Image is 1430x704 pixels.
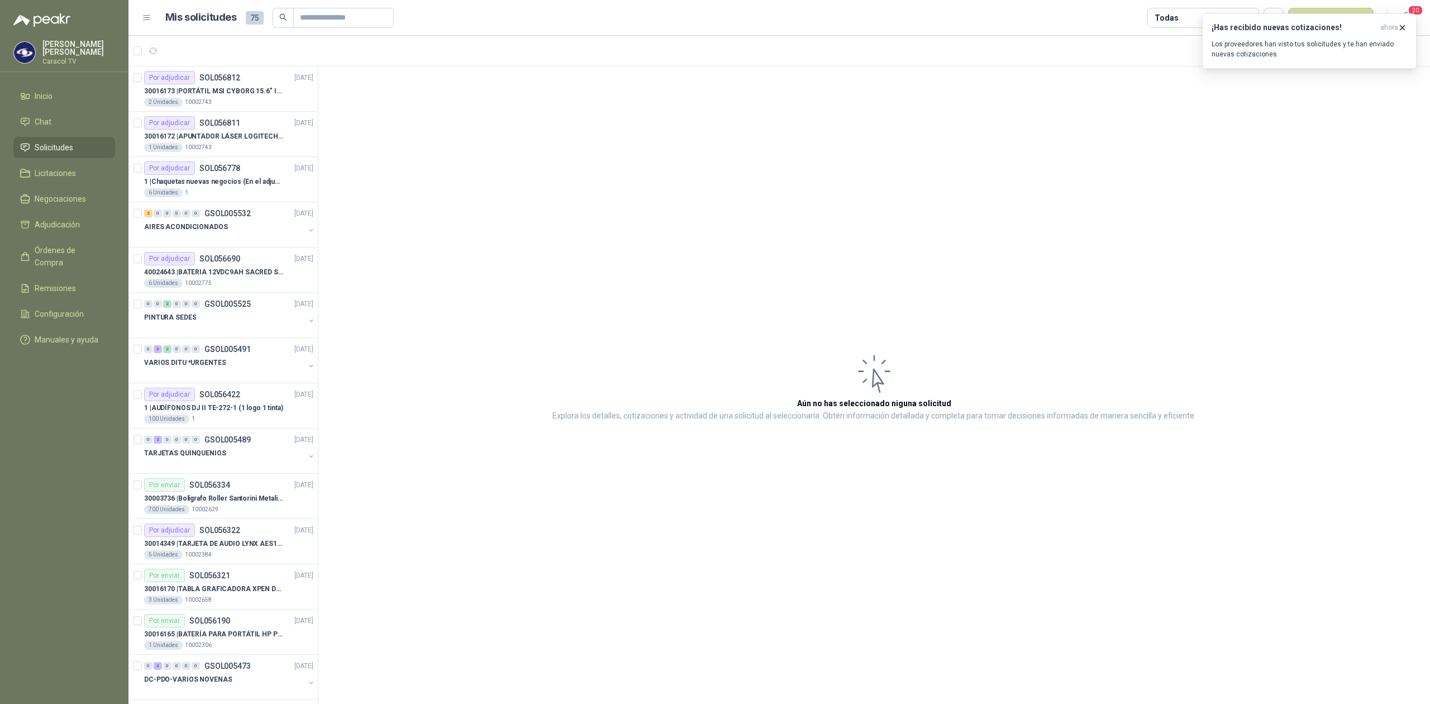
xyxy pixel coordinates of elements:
p: 10002743 [185,98,212,107]
p: TARJETAS QUINQUENIOS [144,448,226,459]
p: [DATE] [294,525,313,536]
div: Por adjudicar [144,388,195,401]
a: Por adjudicarSOL056812[DATE] 30016173 |PORTÁTIL MSI CYBORG 15.6" INTEL I7 RAM 32GB - 1 TB / Nvidi... [128,66,318,112]
div: 1 Unidades [144,143,183,152]
a: Por adjudicarSOL056778[DATE] 1 |Chaquetas nuevas negocios (En el adjunto mas informacion)6 Unidades1 [128,157,318,202]
a: Licitaciones [13,163,115,184]
a: Por adjudicarSOL056690[DATE] 40024643 |BATERIA 12VDC9AH SACRED SUN BTSSP12-9HR6 Unidades10002775 [128,248,318,293]
div: 0 [144,345,152,353]
a: Por adjudicarSOL056322[DATE] 30014349 |TARJETA DE AUDIO LYNX AES16E AES/EBU PCI5 Unidades10002384 [128,519,318,564]
div: 0 [192,345,200,353]
a: Chat [13,111,115,132]
div: 0 [173,662,181,670]
a: Por enviarSOL056190[DATE] 30016165 |BATERÍA PARA PORTÁTIL HP PROBOOK 430 G81 Unidades10002306 [128,610,318,655]
h3: Aún no has seleccionado niguna solicitud [797,397,951,410]
a: Por enviarSOL056334[DATE] 30003736 |Bolígrafo Roller Santorini Metalizado COLOR MORADO 1logo700 U... [128,474,318,519]
img: Logo peakr [13,13,70,27]
p: 40024643 | BATERIA 12VDC9AH SACRED SUN BTSSP12-9HR [144,267,283,278]
div: 0 [144,300,152,308]
div: 0 [163,210,171,217]
div: 5 Unidades [144,550,183,559]
p: GSOL005489 [204,436,251,444]
p: [DATE] [294,616,313,626]
div: Por adjudicar [144,161,195,175]
div: Por adjudicar [144,524,195,537]
p: [DATE] [294,389,313,400]
div: 2 [154,436,162,444]
span: Configuración [35,308,84,320]
a: Manuales y ayuda [13,329,115,350]
a: Adjudicación [13,214,115,235]
p: AIRES ACONDICIONADOS [144,222,228,232]
p: SOL056812 [199,74,240,82]
p: [DATE] [294,299,313,310]
p: 30016165 | BATERÍA PARA PORTÁTIL HP PROBOOK 430 G8 [144,629,283,640]
div: 0 [182,436,190,444]
p: SOL056422 [199,391,240,398]
div: Por enviar [144,569,185,582]
p: 30003736 | Bolígrafo Roller Santorini Metalizado COLOR MORADO 1logo [144,493,283,504]
div: 3 Unidades [144,596,183,605]
div: 6 Unidades [144,188,183,197]
div: 0 [144,662,152,670]
button: Nueva solicitud [1288,8,1374,28]
p: [DATE] [294,208,313,219]
p: Los proveedores han visto tus solicitudes y te han enviado nuevas cotizaciones. [1212,39,1407,59]
p: GSOL005491 [204,345,251,353]
p: GSOL005473 [204,662,251,670]
p: SOL056190 [189,617,230,625]
p: DC-PDO-VARIOS NOVENAS [144,674,232,685]
span: Adjudicación [35,218,80,231]
button: 20 [1396,8,1417,28]
div: 0 [173,345,181,353]
div: 0 [154,300,162,308]
div: 100 Unidades [144,415,189,424]
span: 20 [1408,5,1423,16]
div: Por enviar [144,478,185,492]
a: Solicitudes [13,137,115,158]
div: 1 Unidades [144,641,183,650]
p: Caracol TV [42,58,115,65]
p: GSOL005532 [204,210,251,217]
div: 0 [182,662,190,670]
div: 0 [154,210,162,217]
span: search [279,13,287,21]
p: 30016172 | APUNTADOR LÁSER LOGITECH R400 [144,131,283,142]
div: Por adjudicar [144,252,195,265]
a: 0 3 2 0 0 0 GSOL005491[DATE] VARIOS DITU *URGENTES [144,343,316,378]
div: 2 Unidades [144,98,183,107]
span: Inicio [35,90,53,102]
p: [DATE] [294,480,313,491]
p: GSOL005525 [204,300,251,308]
div: 2 [144,210,152,217]
div: Por adjudicar [144,71,195,84]
a: Por adjudicarSOL056422[DATE] 1 |AUDÍFONOS DJ II TE-272-1 (1 logo 1 tinta)100 Unidades1 [128,383,318,429]
div: 0 [182,210,190,217]
p: Explora los detalles, cotizaciones y actividad de una solicitud al seleccionarla. Obtén informaci... [552,410,1196,423]
span: ahora [1380,23,1398,32]
p: 30016170 | TABLA GRAFICADORA XPEN DECO MINI 7 [144,584,283,594]
p: 10002629 [192,505,218,514]
span: Chat [35,116,51,128]
p: 30014349 | TARJETA DE AUDIO LYNX AES16E AES/EBU PCI [144,539,283,549]
div: 0 [182,300,190,308]
div: Por adjudicar [144,116,195,130]
span: Manuales y ayuda [35,334,98,346]
a: 0 2 0 0 0 0 GSOL005489[DATE] TARJETAS QUINQUENIOS [144,433,316,469]
div: 0 [192,300,200,308]
span: Licitaciones [35,167,76,179]
h1: Mis solicitudes [165,9,237,26]
div: 0 [192,210,200,217]
span: Remisiones [35,282,76,294]
p: 10002743 [185,143,212,152]
a: Inicio [13,85,115,107]
a: Remisiones [13,278,115,299]
p: VARIOS DITU *URGENTES [144,358,226,368]
p: 10002658 [185,596,212,605]
a: Órdenes de Compra [13,240,115,273]
div: 0 [173,436,181,444]
p: [DATE] [294,344,313,355]
div: 6 Unidades [144,279,183,288]
p: [DATE] [294,435,313,445]
a: Negociaciones [13,188,115,210]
